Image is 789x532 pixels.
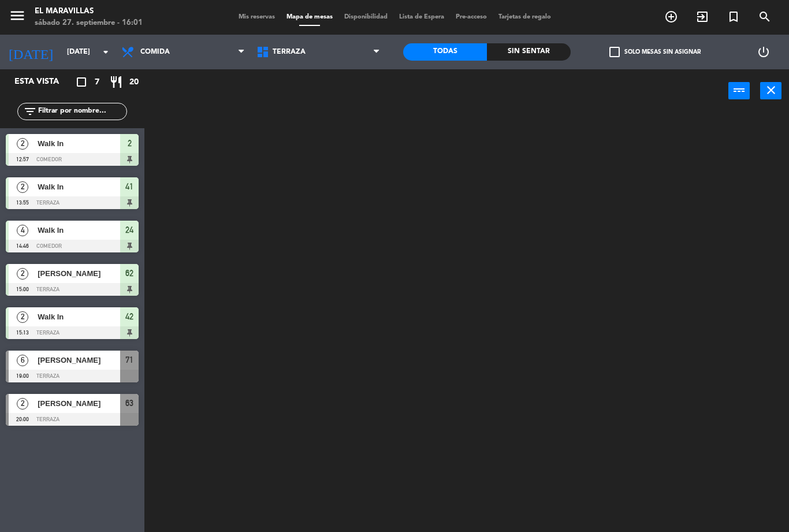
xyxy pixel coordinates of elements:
[38,354,120,366] span: [PERSON_NAME]
[687,7,718,27] span: WALK IN
[17,268,28,280] span: 2
[129,76,139,89] span: 20
[38,311,120,323] span: Walk In
[38,224,120,236] span: Walk In
[17,355,28,366] span: 6
[38,181,120,193] span: Walk In
[764,83,778,97] i: close
[487,43,571,61] div: Sin sentar
[749,7,780,27] span: BUSCAR
[758,10,772,24] i: search
[37,105,126,118] input: Filtrar por nombre...
[6,75,83,89] div: Esta vista
[757,45,771,59] i: power_settings_new
[38,137,120,150] span: Walk In
[609,47,701,57] label: Solo mesas sin asignar
[338,14,393,20] span: Disponibilidad
[450,14,493,20] span: Pre-acceso
[695,10,709,24] i: exit_to_app
[125,266,133,280] span: 62
[125,353,133,367] span: 71
[403,43,487,61] div: Todas
[125,223,133,237] span: 24
[9,7,26,28] button: menu
[656,7,687,27] span: RESERVAR MESA
[17,181,28,193] span: 2
[140,48,170,56] span: Comida
[95,76,99,89] span: 7
[128,136,132,150] span: 2
[664,10,678,24] i: add_circle_outline
[125,310,133,323] span: 42
[109,75,123,89] i: restaurant
[17,311,28,323] span: 2
[99,45,113,59] i: arrow_drop_down
[17,225,28,236] span: 4
[760,82,781,99] button: close
[75,75,88,89] i: crop_square
[273,48,306,56] span: Terraza
[38,397,120,410] span: [PERSON_NAME]
[718,7,749,27] span: Reserva especial
[17,138,28,150] span: 2
[35,17,143,29] div: sábado 27. septiembre - 16:01
[609,47,620,57] span: check_box_outline_blank
[35,6,143,17] div: El Maravillas
[38,267,120,280] span: [PERSON_NAME]
[125,396,133,410] span: 63
[393,14,450,20] span: Lista de Espera
[9,7,26,24] i: menu
[727,10,740,24] i: turned_in_not
[732,83,746,97] i: power_input
[281,14,338,20] span: Mapa de mesas
[17,398,28,410] span: 2
[233,14,281,20] span: Mis reservas
[23,105,37,118] i: filter_list
[728,82,750,99] button: power_input
[493,14,557,20] span: Tarjetas de regalo
[125,180,133,194] span: 41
